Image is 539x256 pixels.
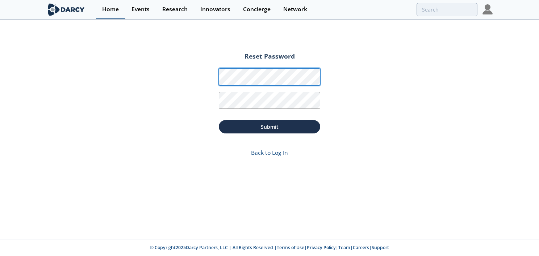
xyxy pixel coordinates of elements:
button: Submit [219,120,320,133]
div: Home [102,7,119,12]
input: Advanced Search [417,3,477,16]
div: Events [131,7,150,12]
a: Terms of Use [277,244,304,251]
img: logo-wide.svg [46,3,86,16]
div: Research [162,7,188,12]
div: Network [283,7,307,12]
a: Team [338,244,350,251]
a: Careers [353,244,369,251]
h2: Reset Password [219,53,320,65]
div: Concierge [243,7,271,12]
a: Back to Log In [251,149,288,157]
p: © Copyright 2025 Darcy Partners, LLC | All Rights Reserved | | | | | [19,244,520,251]
div: Innovators [200,7,230,12]
a: Support [372,244,389,251]
a: Privacy Policy [307,244,336,251]
img: Profile [482,4,493,14]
